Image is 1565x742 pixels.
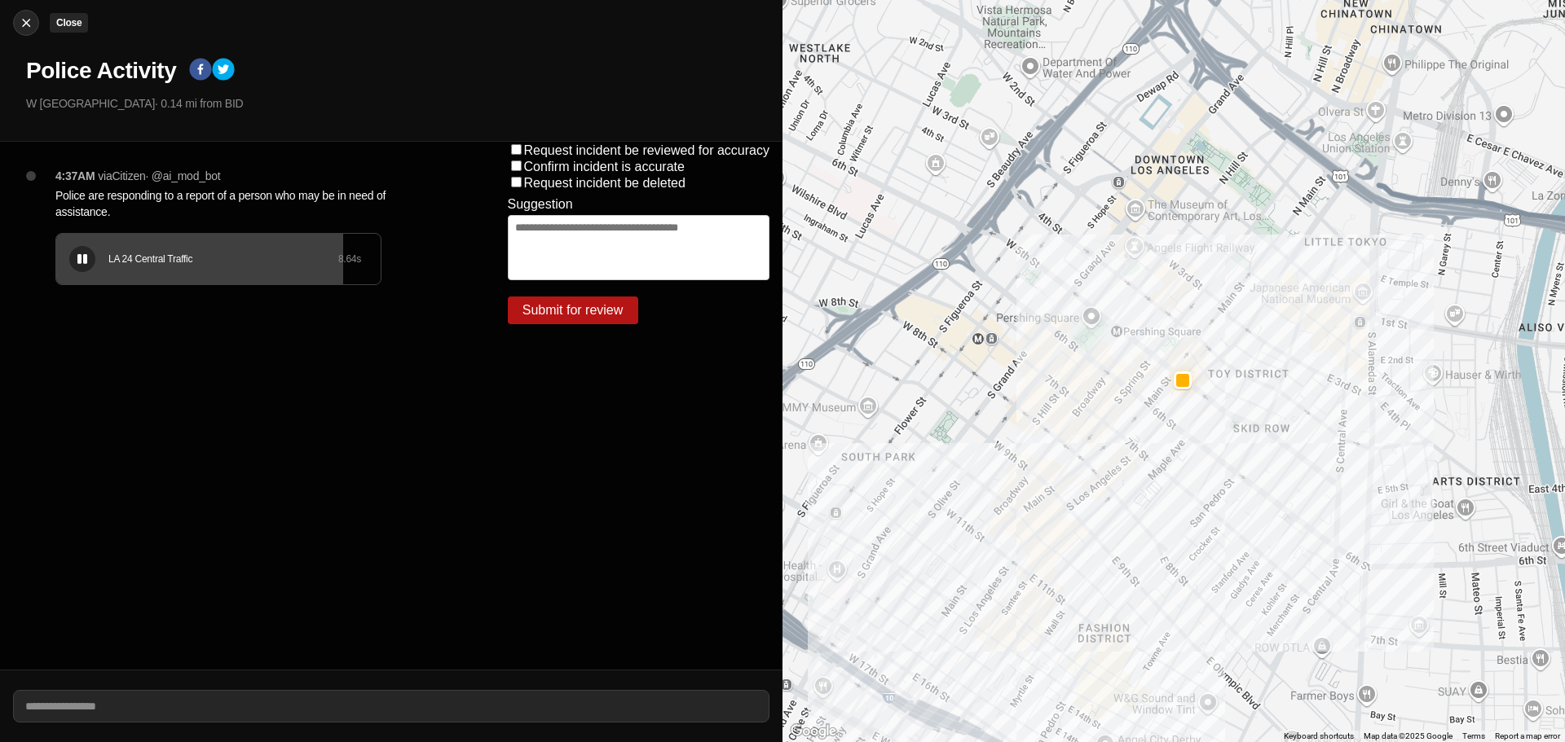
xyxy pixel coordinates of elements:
a: Open this area in Google Maps (opens a new window) [787,721,840,742]
div: LA 24 Central Traffic [108,252,338,266]
a: Terms (opens in new tab) [1462,731,1485,740]
p: via Citizen · @ ai_mod_bot [98,168,220,184]
small: Close [56,17,82,29]
span: Map data ©2025 Google [1364,731,1453,740]
div: 8.64 s [338,252,361,266]
label: Request incident be deleted [524,176,686,190]
button: twitter [212,58,235,84]
h1: Police Activity [26,56,176,86]
button: Keyboard shortcuts [1284,731,1354,742]
button: Submit for review [508,296,638,324]
p: 4:37AM [55,168,95,184]
img: Google [787,721,840,742]
label: Confirm incident is accurate [524,160,685,173]
label: Request incident be reviewed for accuracy [524,143,770,157]
p: W [GEOGRAPHIC_DATA] · 0.14 mi from BID [26,95,769,112]
button: cancelClose [13,10,39,36]
p: Police are responding to a report of a person who may be in need of assistance. [55,187,443,220]
a: Report a map error [1495,731,1560,740]
img: cancel [18,15,34,31]
button: facebook [189,58,212,84]
label: Suggestion [508,197,573,212]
